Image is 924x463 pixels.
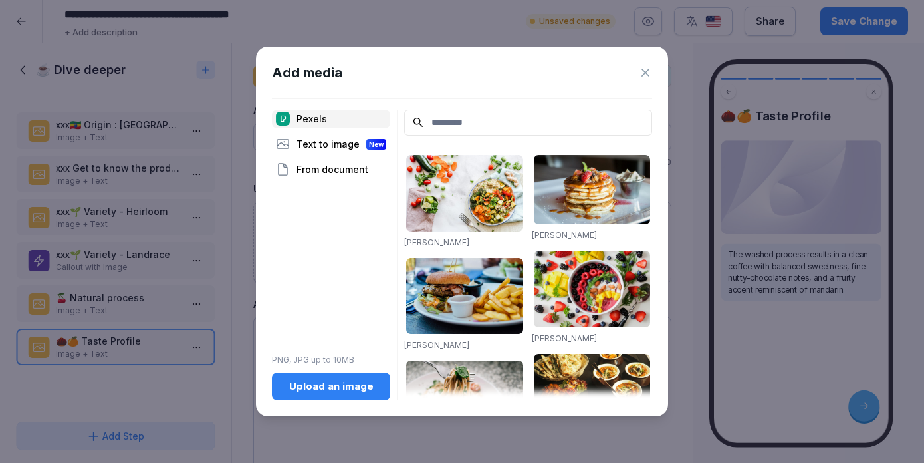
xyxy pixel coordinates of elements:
a: [PERSON_NAME] [532,230,597,240]
a: [PERSON_NAME] [404,340,469,350]
img: pexels-photo-1099680.jpeg [534,251,651,327]
img: pexels.png [276,112,290,126]
div: New [366,139,386,150]
img: pexels-photo-376464.jpeg [534,155,651,225]
button: Upload an image [272,373,390,400]
h1: Add media [272,63,342,82]
a: [PERSON_NAME] [532,333,597,343]
div: Pexels [272,110,390,128]
img: pexels-photo-1279330.jpeg [406,361,523,437]
div: From document [272,160,390,179]
div: Upload an image [283,379,380,394]
img: pexels-photo-1640777.jpeg [406,155,523,231]
p: PNG, JPG up to 10MB [272,354,390,366]
div: Text to image [272,135,390,154]
img: pexels-photo-958545.jpeg [534,354,651,418]
a: [PERSON_NAME] [404,237,469,247]
img: pexels-photo-70497.jpeg [406,258,523,335]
